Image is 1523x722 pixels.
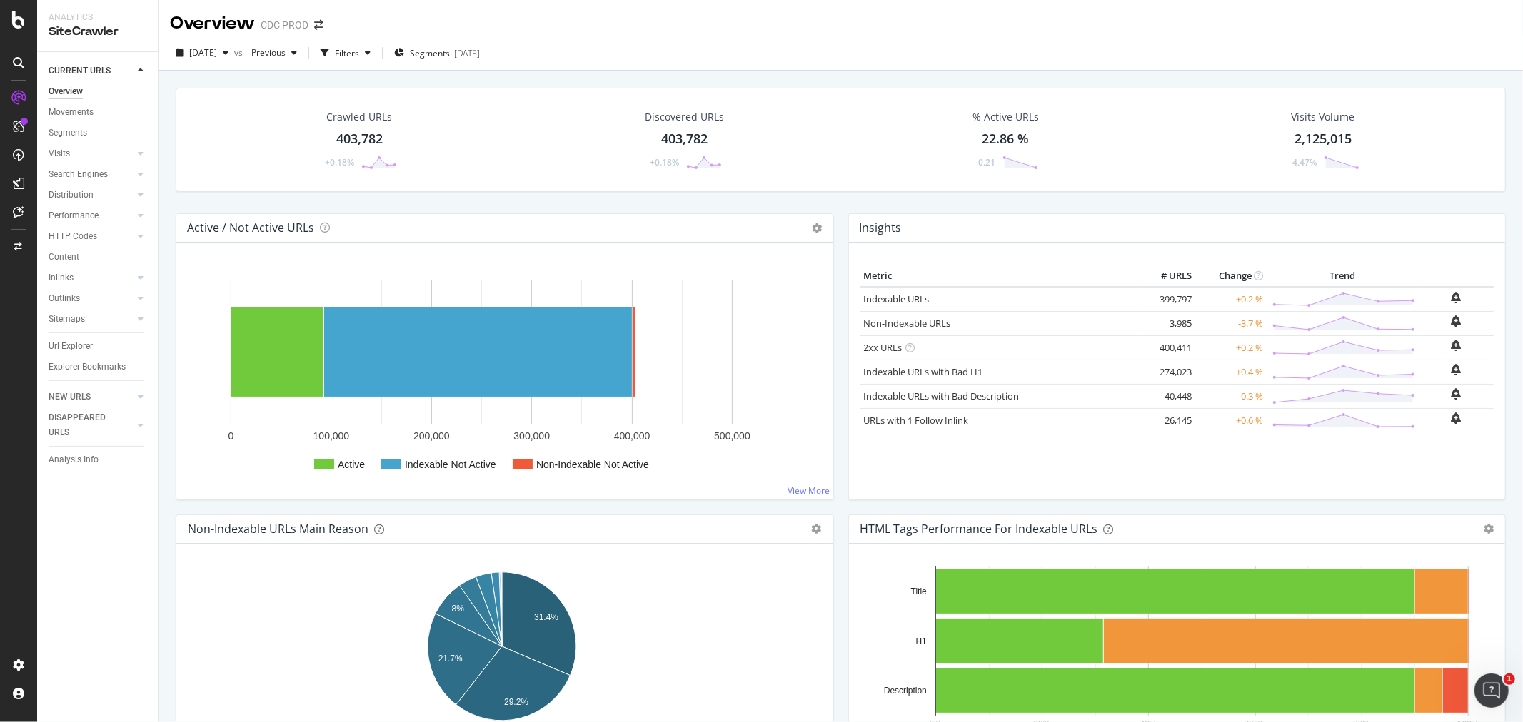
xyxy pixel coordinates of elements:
[49,250,79,265] div: Content
[49,11,146,24] div: Analytics
[313,430,350,442] text: 100,000
[1138,311,1195,335] td: 3,985
[49,250,148,265] a: Content
[170,41,234,64] button: [DATE]
[49,208,99,223] div: Performance
[1295,130,1352,148] div: 2,125,015
[1290,156,1317,168] div: -4.47%
[864,341,903,354] a: 2xx URLs
[49,339,148,354] a: Url Explorer
[49,24,146,40] div: SiteCrawler
[1452,315,1462,327] div: bell-plus
[49,146,70,161] div: Visits
[49,229,97,244] div: HTTP Codes
[49,188,94,203] div: Distribution
[536,459,649,470] text: Non-Indexable Not Active
[49,84,148,99] a: Overview
[452,604,465,614] text: 8%
[326,110,392,124] div: Crawled URLs
[315,41,376,64] button: Filters
[1195,287,1267,312] td: +0.2 %
[49,105,94,120] div: Movements
[246,46,286,59] span: Previous
[49,390,134,405] a: NEW URLS
[860,522,1098,536] div: HTML Tags Performance for Indexable URLs
[49,208,134,223] a: Performance
[812,524,822,534] div: gear
[49,63,134,78] a: CURRENT URLS
[410,47,450,59] span: Segments
[915,636,927,646] text: H1
[1195,408,1267,432] td: +0.6 %
[49,452,99,467] div: Analysis Info
[49,146,134,161] a: Visits
[49,126,87,141] div: Segments
[1452,292,1462,303] div: bell-plus
[49,63,111,78] div: CURRENT URLS
[49,360,148,375] a: Explorer Bookmarks
[1138,287,1195,312] td: 399,797
[1138,360,1195,384] td: 274,023
[860,265,1139,287] th: Metric
[49,360,126,375] div: Explorer Bookmarks
[714,430,750,442] text: 500,000
[1195,311,1267,335] td: -3.7 %
[49,270,134,285] a: Inlinks
[645,110,724,124] div: Discovered URLs
[1138,384,1195,408] td: 40,448
[49,452,148,467] a: Analysis Info
[49,390,91,405] div: NEW URLS
[972,110,1039,124] div: % Active URLs
[788,484,830,497] a: View More
[1504,673,1515,685] span: 1
[1195,335,1267,360] td: +0.2 %
[234,46,246,59] span: vs
[49,312,85,327] div: Sitemaps
[336,130,383,148] div: 403,782
[49,229,134,244] a: HTTP Codes
[1138,408,1195,432] td: 26,145
[49,291,80,306] div: Outlinks
[49,167,108,182] div: Search Engines
[883,686,926,696] text: Description
[49,291,134,306] a: Outlinks
[49,126,148,141] a: Segments
[228,430,234,442] text: 0
[189,46,217,59] span: 2025 Sep. 5th
[188,522,368,536] div: Non-Indexable URLs Main Reason
[187,218,314,238] h4: Active / Not Active URLs
[910,586,927,596] text: Title
[650,156,679,168] div: +0.18%
[982,130,1029,148] div: 22.86 %
[1195,384,1267,408] td: -0.3 %
[454,47,480,59] div: [DATE]
[413,430,450,442] text: 200,000
[661,130,708,148] div: 403,782
[864,317,951,330] a: Non-Indexable URLs
[49,167,134,182] a: Search Engines
[1267,265,1419,287] th: Trend
[1292,110,1355,124] div: Visits Volume
[49,410,121,440] div: DISAPPEARED URLS
[405,459,496,470] text: Indexable Not Active
[338,459,365,470] text: Active
[170,11,255,36] div: Overview
[864,365,983,378] a: Indexable URLs with Bad H1
[1452,412,1462,424] div: bell-plus
[513,430,550,442] text: 300,000
[504,697,528,707] text: 29.2%
[813,223,823,233] i: Options
[864,293,930,305] a: Indexable URLs
[49,105,148,120] a: Movements
[614,430,650,442] text: 400,000
[1452,388,1462,400] div: bell-plus
[49,84,83,99] div: Overview
[1452,364,1462,375] div: bell-plus
[49,188,134,203] a: Distribution
[1484,524,1494,534] div: gear
[261,18,308,32] div: CDC PROD
[188,265,815,488] svg: A chart.
[49,410,134,440] a: DISAPPEARED URLS
[49,339,93,354] div: Url Explorer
